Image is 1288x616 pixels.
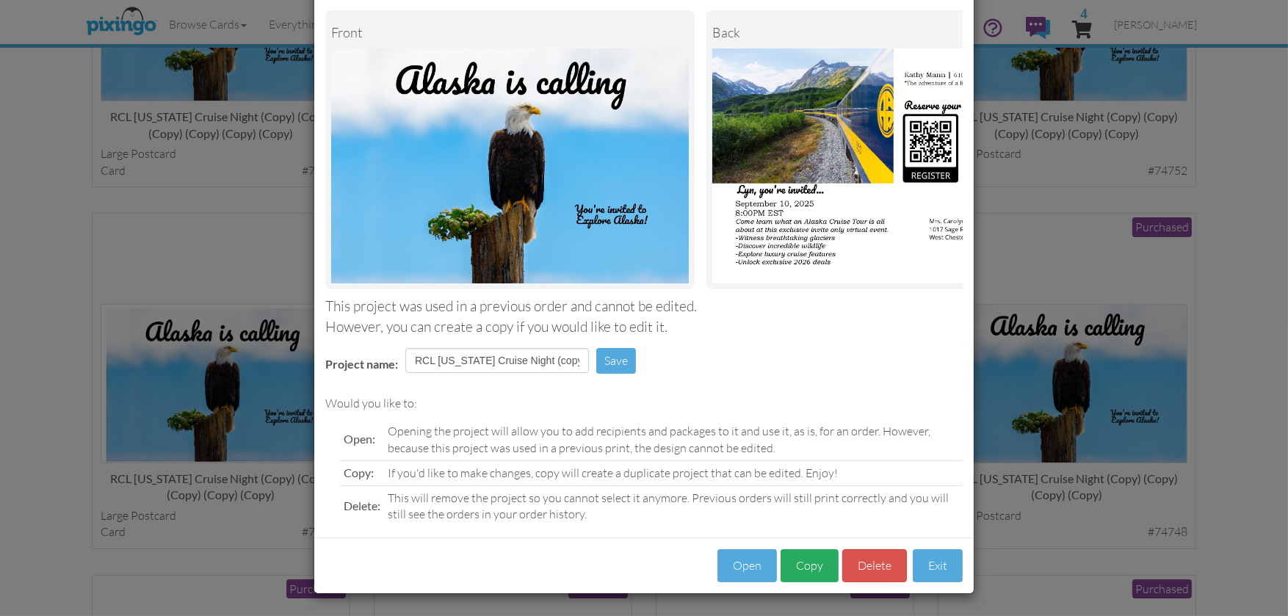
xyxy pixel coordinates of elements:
img: Landscape Image [331,48,689,283]
button: Exit [913,549,963,582]
button: Delete [842,549,907,582]
span: Delete: [344,499,380,512]
img: Portrait Image [712,48,1070,283]
button: Open [717,549,777,582]
button: Copy [781,549,839,582]
input: Enter project name [405,348,589,373]
div: back [712,16,1070,48]
div: This project was used in a previous order and cannot be edited. [325,297,963,316]
div: Front [331,16,689,48]
span: Open: [344,432,375,446]
div: Would you like to: [325,395,963,412]
button: Save [596,348,636,374]
td: Opening the project will allow you to add recipients and packages to it and use it, as is, for an... [384,419,963,460]
div: However, you can create a copy if you would like to edit it. [325,317,963,337]
span: Copy: [344,465,374,479]
td: If you'd like to make changes, copy will create a duplicate project that can be edited. Enjoy! [384,460,963,485]
td: This will remove the project so you cannot select it anymore. Previous orders will still print co... [384,485,963,526]
label: Project name: [325,356,398,373]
